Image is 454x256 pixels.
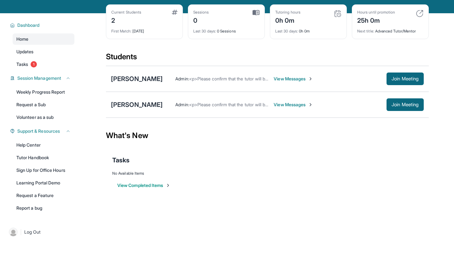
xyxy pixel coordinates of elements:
[111,15,141,25] div: 2
[274,102,313,108] span: View Messages
[13,33,74,45] a: Home
[16,61,28,67] span: Tasks
[416,10,423,17] img: card
[387,73,424,85] button: Join Meeting
[15,22,71,28] button: Dashboard
[24,229,41,235] span: Log Out
[13,202,74,214] a: Report a bug
[111,29,131,33] span: First Match :
[175,102,189,107] span: Admin :
[193,25,259,34] div: 0 Sessions
[16,36,28,42] span: Home
[13,139,74,151] a: Help Center
[9,228,18,236] img: user-img
[308,76,313,81] img: Chevron-Right
[111,74,163,83] div: [PERSON_NAME]
[253,10,259,15] img: card
[357,15,395,25] div: 25h 0m
[189,102,417,107] span: <p>Please confirm that the tutor will be able to attend your first assigned meeting time before j...
[334,10,341,17] img: card
[392,103,419,107] span: Join Meeting
[189,76,417,81] span: <p>Please confirm that the tutor will be able to attend your first assigned meeting time before j...
[112,156,130,165] span: Tasks
[357,29,374,33] span: Next title :
[111,100,163,109] div: [PERSON_NAME]
[15,128,71,134] button: Support & Resources
[13,99,74,110] a: Request a Sub
[20,228,22,236] span: |
[13,86,74,98] a: Weekly Progress Report
[387,98,424,111] button: Join Meeting
[13,59,74,70] a: Tasks1
[15,75,71,81] button: Session Management
[13,112,74,123] a: Volunteer as a sub
[275,10,300,15] div: Tutoring hours
[275,15,300,25] div: 0h 0m
[112,171,422,176] div: No Available Items
[106,52,429,66] div: Students
[357,10,395,15] div: Hours until promotion
[117,182,171,189] button: View Completed Items
[13,177,74,189] a: Learning Portal Demo
[193,10,209,15] div: Sessions
[392,77,419,81] span: Join Meeting
[274,76,313,82] span: View Messages
[111,25,178,34] div: [DATE]
[111,10,141,15] div: Current Students
[17,75,61,81] span: Session Management
[193,15,209,25] div: 0
[31,61,37,67] span: 1
[357,25,423,34] div: Advanced Tutor/Mentor
[16,49,34,55] span: Updates
[275,29,298,33] span: Last 30 days :
[13,152,74,163] a: Tutor Handbook
[17,128,60,134] span: Support & Resources
[193,29,216,33] span: Last 30 days :
[6,225,74,239] a: |Log Out
[175,76,189,81] span: Admin :
[13,165,74,176] a: Sign Up for Office Hours
[172,10,178,15] img: card
[275,25,341,34] div: 0h 0m
[17,22,40,28] span: Dashboard
[308,102,313,107] img: Chevron-Right
[13,46,74,57] a: Updates
[106,122,429,149] div: What's New
[13,190,74,201] a: Request a Feature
